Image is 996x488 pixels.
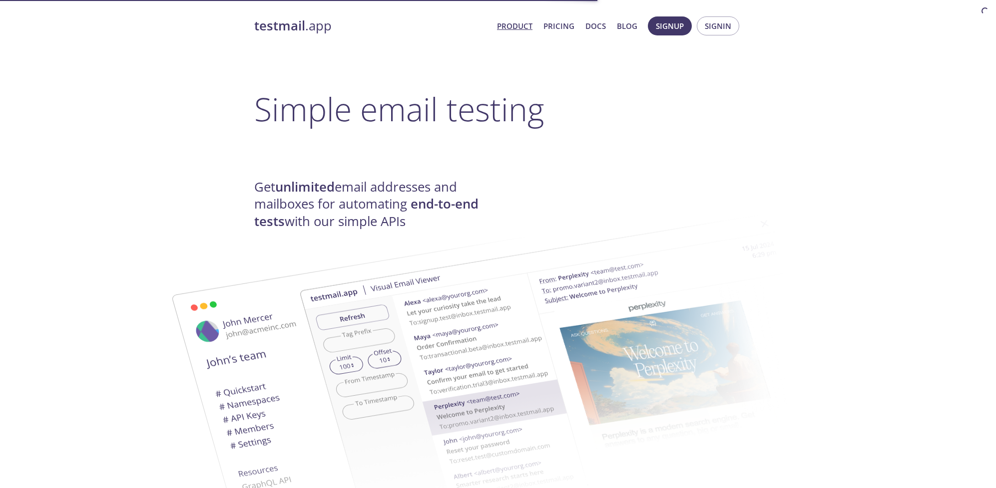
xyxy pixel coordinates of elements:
a: Pricing [543,19,574,32]
strong: testmail [254,17,305,34]
a: testmail.app [254,17,489,34]
strong: unlimited [275,178,335,196]
a: Docs [585,19,606,32]
span: Signup [656,19,684,32]
button: Signin [697,16,739,35]
strong: end-to-end tests [254,195,479,230]
h1: Simple email testing [254,90,742,128]
button: Signup [648,16,692,35]
span: Signin [705,19,731,32]
h4: Get email addresses and mailboxes for automating with our simple APIs [254,179,498,230]
a: Blog [617,19,637,32]
a: Product [497,19,532,32]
